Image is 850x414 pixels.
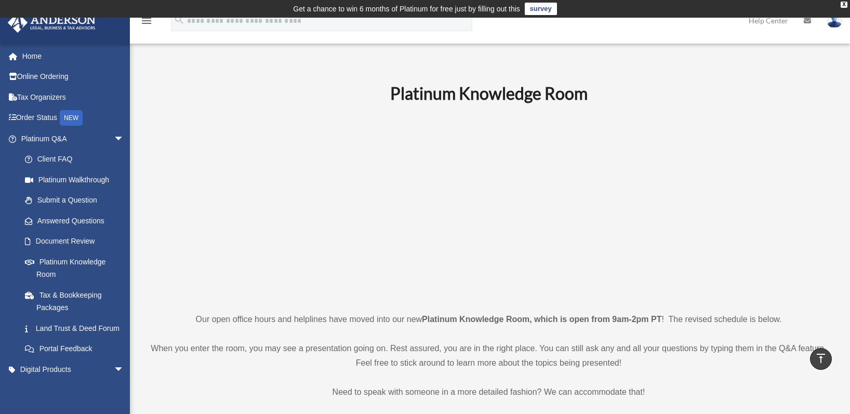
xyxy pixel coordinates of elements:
[140,15,153,27] i: menu
[15,210,140,231] a: Answered Questions
[841,2,847,8] div: close
[810,348,832,370] a: vertical_align_top
[15,285,140,318] a: Tax & Bookkeeping Packages
[148,385,829,399] p: Need to speak with someone in a more detailed fashion? We can accommodate that!
[148,312,829,327] p: Our open office hours and helplines have moved into our new ! The revised schedule is below.
[140,18,153,27] a: menu
[525,3,557,15] a: survey
[815,352,827,365] i: vertical_align_top
[15,190,140,211] a: Submit a Question
[15,339,140,359] a: Portal Feedback
[114,359,135,380] span: arrow_drop_down
[7,108,140,129] a: Order StatusNEW
[7,66,140,87] a: Online Ordering
[7,128,140,149] a: Platinum Q&Aarrow_drop_down
[7,87,140,108] a: Tax Organizers
[148,341,829,370] p: When you enter the room, you may see a presentation going on. Rest assured, you are in the right ...
[15,251,135,285] a: Platinum Knowledge Room
[60,110,83,126] div: NEW
[5,12,99,33] img: Anderson Advisors Platinum Portal
[15,169,140,190] a: Platinum Walkthrough
[15,149,140,170] a: Client FAQ
[7,359,140,380] a: Digital Productsarrow_drop_down
[174,14,185,25] i: search
[422,315,661,324] strong: Platinum Knowledge Room, which is open from 9am-2pm PT
[15,318,140,339] a: Land Trust & Deed Forum
[827,13,842,28] img: User Pic
[293,3,520,15] div: Get a chance to win 6 months of Platinum for free just by filling out this
[390,83,588,103] b: Platinum Knowledge Room
[333,117,645,293] iframe: 231110_Toby_KnowledgeRoom
[7,46,140,66] a: Home
[114,128,135,150] span: arrow_drop_down
[15,231,140,252] a: Document Review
